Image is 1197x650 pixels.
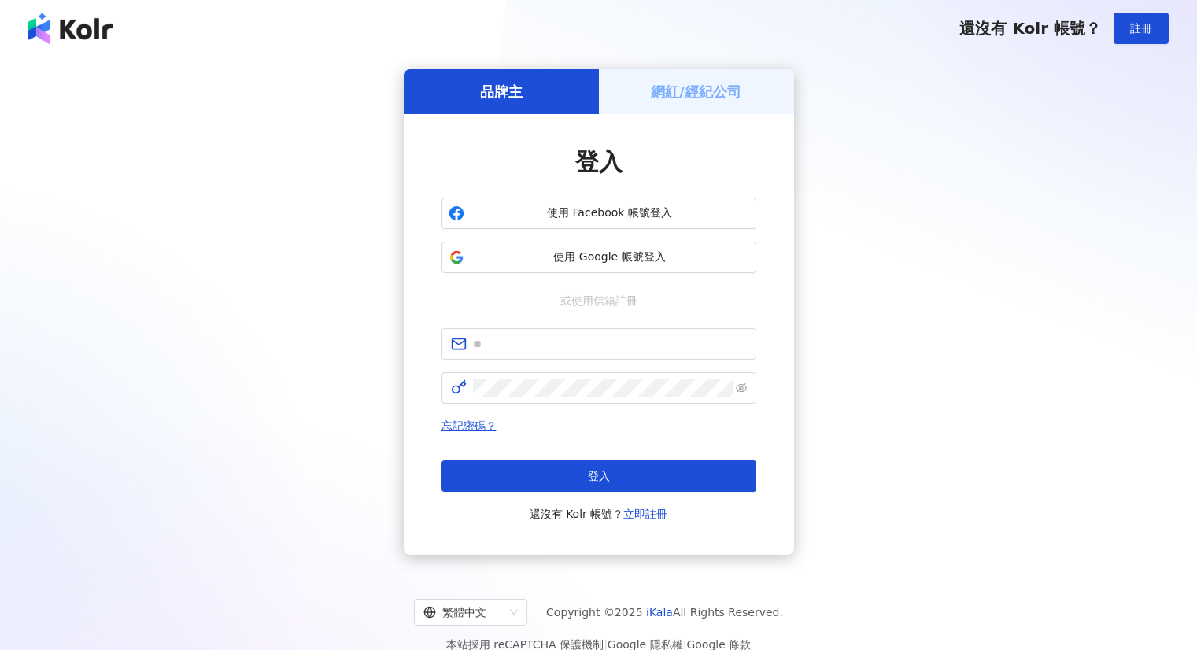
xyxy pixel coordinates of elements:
span: eye-invisible [736,382,747,393]
a: 忘記密碼？ [441,419,497,432]
h5: 品牌主 [480,82,523,102]
span: 還沒有 Kolr 帳號？ [530,504,668,523]
a: iKala [646,606,673,619]
button: 使用 Google 帳號登入 [441,242,756,273]
span: 註冊 [1130,22,1152,35]
button: 使用 Facebook 帳號登入 [441,198,756,229]
div: 繁體中文 [423,600,504,625]
span: 登入 [575,148,623,175]
span: 使用 Facebook 帳號登入 [471,205,749,221]
button: 登入 [441,460,756,492]
img: logo [28,13,113,44]
span: 使用 Google 帳號登入 [471,249,749,265]
span: 或使用信箱註冊 [549,292,648,309]
span: 登入 [588,470,610,482]
a: 立即註冊 [623,508,667,520]
span: Copyright © 2025 All Rights Reserved. [546,603,783,622]
span: 還沒有 Kolr 帳號？ [959,19,1101,38]
h5: 網紅/經紀公司 [651,82,741,102]
button: 註冊 [1114,13,1169,44]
